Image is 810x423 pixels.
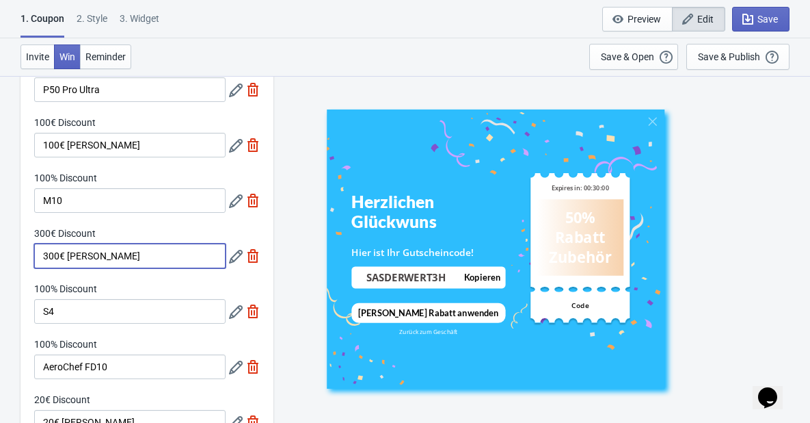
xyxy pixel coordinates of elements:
[539,207,622,268] div: 50% Rabatt Zubehör
[672,7,725,31] button: Edit
[698,51,760,62] div: Save & Publish
[601,51,654,62] div: Save & Open
[246,83,260,97] img: delete.svg
[602,7,673,31] button: Preview
[358,307,499,319] div: [PERSON_NAME] Rabatt anwenden
[59,51,75,62] span: Win
[753,368,796,409] iframe: chat widget
[34,282,97,296] label: 100% Discount
[85,51,126,62] span: Reminder
[686,44,789,70] button: Save & Publish
[34,171,97,185] label: 100% Discount
[697,14,714,25] span: Edit
[351,192,505,232] div: Herzlichen Glückwuns
[21,44,55,69] button: Invite
[34,337,97,351] label: 100% Discount
[21,12,64,38] div: 1. Coupon
[732,7,789,31] button: Save
[26,51,49,62] span: Invite
[246,305,260,318] img: delete.svg
[34,393,90,407] label: 20€ Discount
[54,44,81,69] button: Win
[757,14,778,25] span: Save
[351,327,505,336] div: Zurück zum Geschäft
[589,44,678,70] button: Save & Open
[120,12,159,36] div: 3. Widget
[34,227,96,240] label: 300€ Discount
[537,292,623,318] div: Code
[246,249,260,263] img: delete.svg
[351,246,505,259] div: Hier ist Ihr Gutscheincode!
[80,44,131,69] button: Reminder
[537,177,623,199] div: Expires in: 00:30:00
[463,268,500,287] div: Kopieren
[246,194,260,207] img: delete.svg
[246,138,260,152] img: delete.svg
[246,360,260,374] img: delete.svg
[627,14,661,25] span: Preview
[34,116,96,129] label: 100€ Discount
[77,12,107,36] div: 2 . Style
